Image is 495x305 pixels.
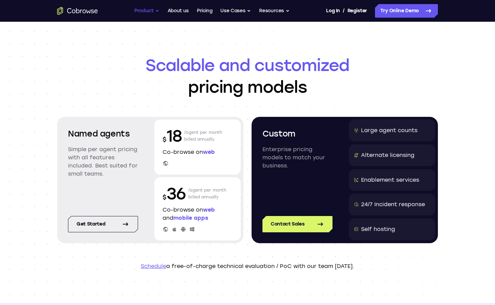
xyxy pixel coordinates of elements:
[68,216,138,232] a: Get started
[361,225,395,233] div: Self hosting
[57,7,98,15] a: Go to the home page
[163,125,182,147] p: 18
[361,126,417,134] div: Large agent counts
[361,200,425,209] div: 24/7 Incident response
[361,151,414,159] div: Alternate licensing
[173,215,208,221] span: mobile apps
[68,145,138,178] p: Simple per agent pricing with all features included. Best suited for small teams.
[361,176,419,184] div: Enablement services
[57,54,438,76] span: Scalable and customized
[347,4,367,18] a: Register
[68,128,138,140] h2: Named agents
[163,194,167,201] span: $
[326,4,340,18] a: Log In
[134,4,159,18] button: Product
[57,54,438,98] h1: pricing models
[262,216,332,232] a: Contact Sales
[262,145,332,170] p: Enterprise pricing models to match your business.
[262,128,332,140] h2: Custom
[203,149,215,155] span: web
[220,4,251,18] button: Use Cases
[188,183,226,204] p: /agent per month billed annually
[197,4,212,18] a: Pricing
[203,207,215,213] span: web
[375,4,438,18] a: Try Online Demo
[163,206,233,222] p: Co-browse on and
[141,263,166,269] a: Schedule
[343,7,345,15] span: /
[57,262,438,270] p: a free-of-charge technical evaluation / PoC with our team [DATE].
[259,4,290,18] button: Resources
[163,136,167,143] span: $
[184,125,222,147] p: /agent per month billed annually
[168,4,189,18] a: About us
[163,148,233,156] p: Co-browse on
[163,183,186,204] p: 36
